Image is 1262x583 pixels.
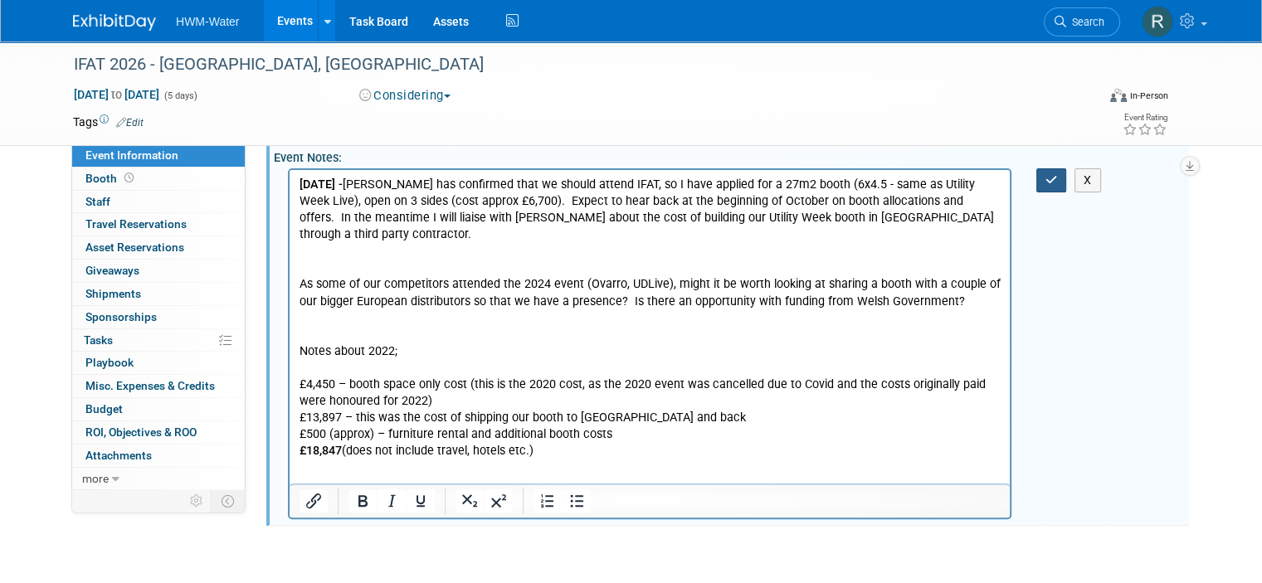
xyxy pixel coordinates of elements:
button: Bullet list [563,489,591,513]
span: Playbook [85,356,134,369]
button: Bold [348,489,377,513]
div: In-Person [1129,90,1168,102]
div: Event Rating [1123,114,1167,122]
span: Travel Reservations [85,217,187,231]
a: Event Information [72,144,245,167]
a: Edit [116,117,144,129]
a: Attachments [72,445,245,467]
a: Tasks [72,329,245,352]
a: Travel Reservations [72,213,245,236]
button: Italic [378,489,406,513]
button: X [1074,168,1101,192]
button: Insert/edit link [300,489,328,513]
span: [DATE] [DATE] [73,87,160,102]
a: Sponsorships [72,306,245,328]
span: HWM-Water [176,15,239,28]
span: (5 days) [163,90,197,101]
div: IFAT 2026 - [GEOGRAPHIC_DATA], [GEOGRAPHIC_DATA] [68,50,1075,80]
td: Personalize Event Tab Strip [183,490,212,512]
span: Giveaways [85,264,139,277]
button: Underline [407,489,435,513]
button: Numbered list [534,489,562,513]
span: Tasks [84,333,113,347]
span: Sponsorships [85,310,157,323]
a: Misc. Expenses & Credits [72,375,245,397]
img: Rhys Salkeld [1142,6,1173,37]
span: ROI, Objectives & ROO [85,425,197,439]
img: ExhibitDay [73,14,156,31]
span: Search [1066,16,1104,28]
a: Giveaways [72,260,245,282]
a: ROI, Objectives & ROO [72,421,245,444]
a: Budget [72,398,245,420]
iframe: Rich Text Area [290,170,1010,483]
span: Asset Reservations [85,240,184,254]
span: Booth not reserved yet [121,172,137,184]
span: Staff [85,195,110,208]
span: Misc. Expenses & Credits [85,379,215,392]
a: Booth [72,168,245,190]
button: Considering [353,87,457,104]
a: Asset Reservations [72,236,245,259]
button: Superscript [485,489,513,513]
span: more [82,472,109,485]
span: Budget [85,402,123,415]
button: Subscript [456,489,484,513]
a: Playbook [72,352,245,374]
div: Event Notes: [274,145,1189,166]
td: Toggle Event Tabs [212,490,246,512]
a: Search [1044,7,1120,36]
span: Event Information [85,148,178,162]
span: Shipments [85,287,141,300]
a: Staff [72,191,245,213]
span: to [109,88,124,101]
div: Event Format [1006,86,1168,111]
td: Tags [73,114,144,130]
a: more [72,468,245,490]
a: Shipments [72,283,245,305]
span: Booth [85,172,137,185]
img: Format-Inperson.png [1110,89,1127,102]
span: Attachments [85,449,152,462]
